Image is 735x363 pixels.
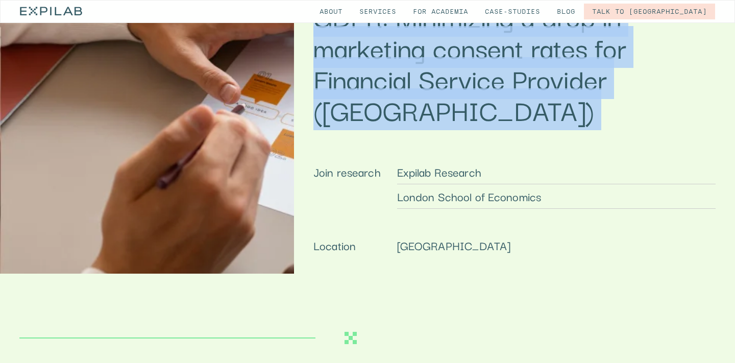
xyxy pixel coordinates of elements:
div: [GEOGRAPHIC_DATA] [397,237,510,253]
a: for Academia [405,4,476,19]
a: Blog [549,4,583,19]
div: London School of Economics [397,188,541,204]
a: Case-studies [477,4,548,19]
h1: GDPR: Minimizing a drop in marketing consent rates for Financial Service Provider ([GEOGRAPHIC_DA... [313,1,716,125]
div: Expilab Research [397,164,481,180]
a: home [20,1,82,22]
div: Location [313,237,381,253]
div: Join research [313,164,381,213]
a: About [311,4,351,19]
a: Talk to [GEOGRAPHIC_DATA] [584,4,715,19]
a: Services [351,4,404,19]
